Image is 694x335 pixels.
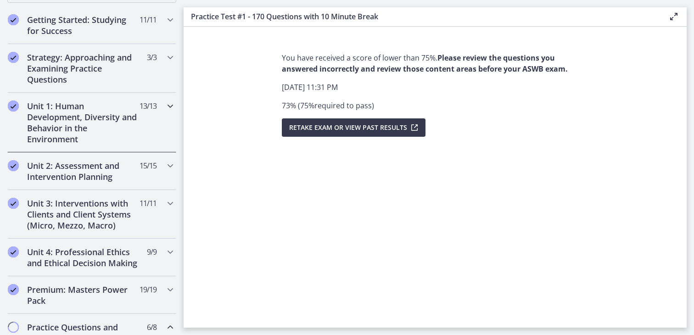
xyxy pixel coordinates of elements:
[8,14,19,25] i: Completed
[191,11,654,22] h3: Practice Test #1 - 170 Questions with 10 Minute Break
[8,100,19,112] i: Completed
[140,284,157,295] span: 19 / 19
[289,122,407,133] span: Retake Exam OR View Past Results
[140,14,157,25] span: 11 / 11
[140,100,157,112] span: 13 / 13
[140,160,157,171] span: 15 / 15
[27,52,139,85] h2: Strategy: Approaching and Examining Practice Questions
[27,198,139,231] h2: Unit 3: Interventions with Clients and Client Systems (Micro, Mezzo, Macro)
[282,82,338,92] span: [DATE] 11:31 PM
[27,284,139,306] h2: Premium: Masters Power Pack
[147,52,157,63] span: 3 / 3
[8,198,19,209] i: Completed
[27,100,139,145] h2: Unit 1: Human Development, Diversity and Behavior in the Environment
[8,284,19,295] i: Completed
[8,52,19,63] i: Completed
[282,52,588,74] p: You have received a score of lower than 75%.
[8,160,19,171] i: Completed
[27,246,139,268] h2: Unit 4: Professional Ethics and Ethical Decision Making
[147,246,157,257] span: 9 / 9
[282,100,374,111] span: 73 % ( 75 % required to pass )
[140,198,157,209] span: 11 / 11
[27,160,139,182] h2: Unit 2: Assessment and Intervention Planning
[282,118,425,137] button: Retake Exam OR View Past Results
[8,246,19,257] i: Completed
[147,322,157,333] span: 6 / 8
[27,14,139,36] h2: Getting Started: Studying for Success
